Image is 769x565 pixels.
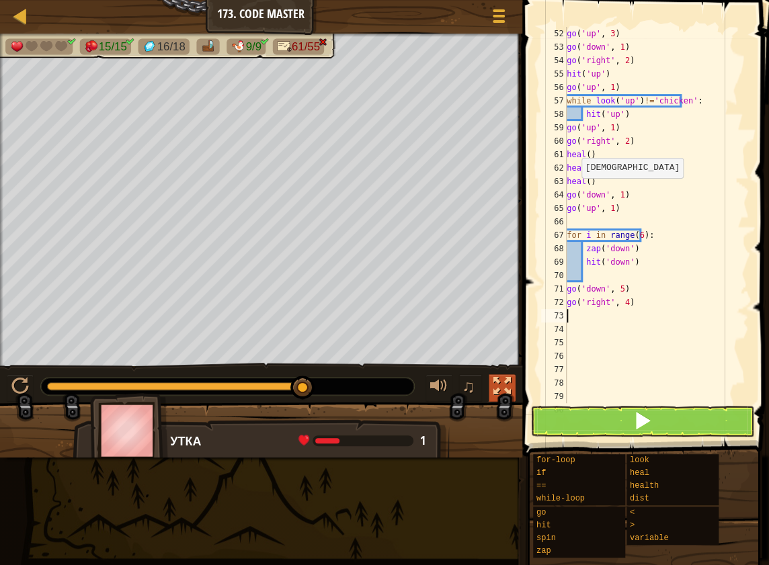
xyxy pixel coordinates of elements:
[541,94,567,107] div: 57
[536,468,546,478] span: if
[536,533,556,543] span: spin
[80,39,131,55] li: Defeat the enemies.
[541,349,567,363] div: 76
[420,432,426,449] span: 1
[630,494,649,503] span: dist
[541,363,567,376] div: 77
[630,508,635,517] span: <
[196,39,219,55] li: Go to the raft.
[541,40,567,54] div: 53
[292,40,320,53] span: 61/55
[585,163,680,173] code: [DEMOGRAPHIC_DATA]
[541,403,567,417] div: 80
[530,406,754,437] button: Shift+Enter: Выполнить текущий код.
[227,39,266,55] li: Friends must survive.
[170,433,436,450] div: Утка
[541,54,567,67] div: 54
[541,175,567,188] div: 63
[536,546,551,556] span: zap
[536,455,575,465] span: for-loop
[630,468,649,478] span: heal
[157,40,186,53] span: 16/18
[541,215,567,228] div: 66
[459,374,482,402] button: ♫
[630,533,669,543] span: variable
[536,481,546,490] span: ==
[541,202,567,215] div: 65
[536,508,546,517] span: go
[541,27,567,40] div: 52
[541,322,567,336] div: 74
[541,107,567,121] div: 58
[630,455,649,465] span: look
[541,336,567,349] div: 75
[541,228,567,242] div: 67
[536,494,585,503] span: while-loop
[541,296,567,309] div: 72
[489,374,516,402] button: Переключить полноэкранный режим
[138,39,190,55] li: Collect the gems.
[541,255,567,269] div: 69
[90,393,168,468] img: thang_avatar_frame.png
[541,309,567,322] div: 73
[462,376,475,396] span: ♫
[541,81,567,94] div: 56
[630,481,659,490] span: health
[273,39,324,55] li: Только 55 строки кода
[541,282,567,296] div: 71
[541,390,567,403] div: 79
[7,374,34,402] button: Ctrl + P: Play
[541,148,567,161] div: 61
[536,521,551,530] span: hit
[541,134,567,148] div: 60
[246,40,261,53] span: 9/9
[5,39,73,55] li: Your hero must survive.
[541,376,567,390] div: 78
[541,67,567,81] div: 55
[630,521,635,530] span: >
[482,3,516,34] button: Показать меню игры
[426,374,452,402] button: Регулировать громкость
[541,121,567,134] div: 59
[541,269,567,282] div: 70
[541,242,567,255] div: 68
[541,188,567,202] div: 64
[99,40,127,53] span: 15/15
[541,161,567,175] div: 62
[298,435,426,447] div: health: 1 / 4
